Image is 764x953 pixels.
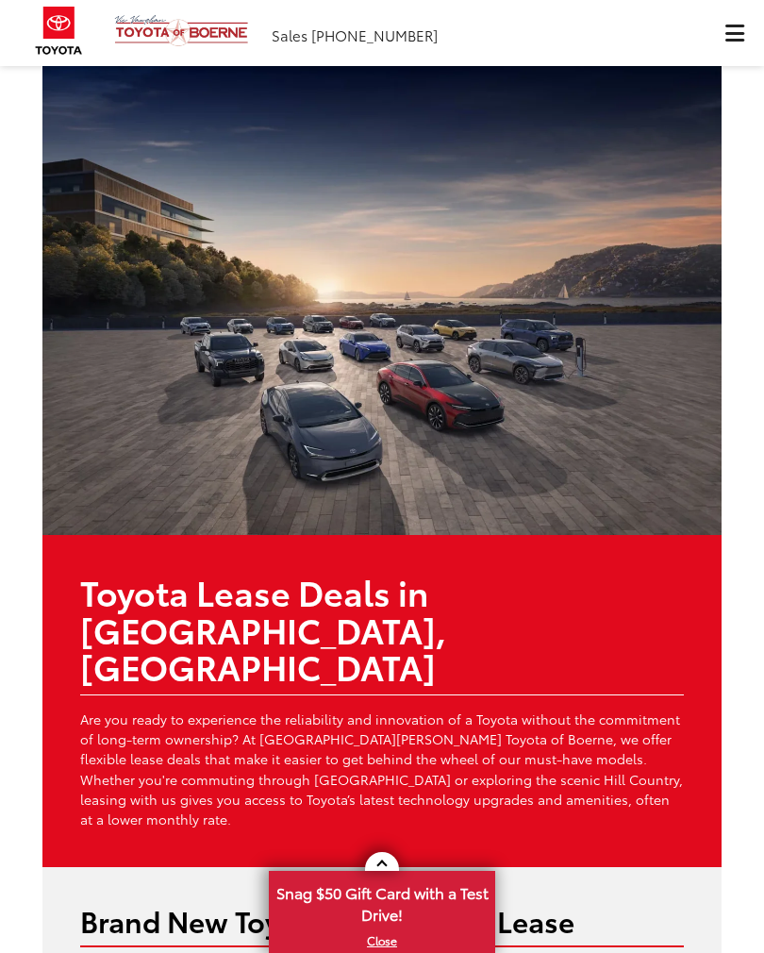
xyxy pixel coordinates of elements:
[311,25,438,45] span: [PHONE_NUMBER]
[271,873,493,930] span: Snag $50 Gift Card with a Test Drive!
[272,25,307,45] span: Sales
[114,14,249,47] img: Vic Vaughan Toyota of Boerne
[80,710,684,830] p: Are you ready to experience the reliability and innovation of a Toyota without the commitment of ...
[80,905,684,936] h2: Brand New Toyota Vehicles for Lease
[80,573,684,685] h1: Toyota Lease Deals in [GEOGRAPHIC_DATA], [GEOGRAPHIC_DATA]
